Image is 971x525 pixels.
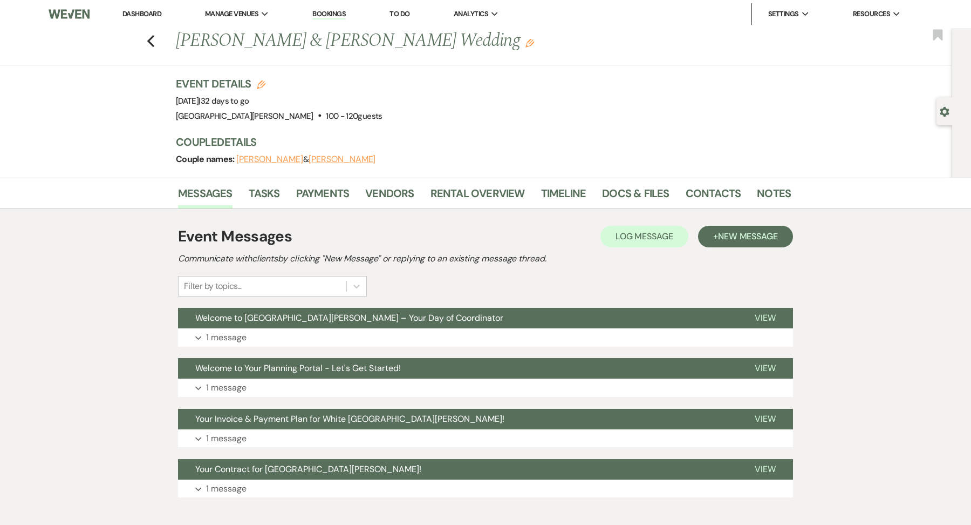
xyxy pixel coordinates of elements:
button: View [737,308,793,328]
button: Welcome to [GEOGRAPHIC_DATA][PERSON_NAME] – Your Day of Coordinator [178,308,737,328]
h3: Event Details [176,76,382,91]
p: 1 message [206,432,247,446]
img: Weven Logo [49,3,90,25]
a: Payments [296,185,350,208]
button: 1 message [178,328,793,347]
span: Couple names: [176,153,236,165]
span: 100 - 120 guests [326,111,382,122]
span: Manage Venues [205,9,258,19]
h1: Event Messages [178,225,292,248]
span: [GEOGRAPHIC_DATA][PERSON_NAME] [176,111,313,122]
h3: Couple Details [176,134,780,150]
a: Tasks [249,185,280,208]
span: 32 days to go [201,96,249,106]
button: Welcome to Your Planning Portal - Let's Get Started! [178,358,737,379]
button: [PERSON_NAME] [309,155,375,164]
span: Settings [768,9,799,19]
span: Welcome to Your Planning Portal - Let's Get Started! [195,362,401,374]
span: Welcome to [GEOGRAPHIC_DATA][PERSON_NAME] – Your Day of Coordinator [195,312,503,324]
p: 1 message [206,331,247,345]
button: Edit [525,38,534,48]
p: 1 message [206,381,247,395]
button: +New Message [698,226,793,247]
h2: Communicate with clients by clicking "New Message" or replying to an existing message thread. [178,252,793,265]
div: Filter by topics... [184,280,242,293]
a: Notes [757,185,791,208]
button: Log Message [600,226,688,247]
a: To Do [389,9,409,18]
a: Messages [178,185,233,208]
a: Docs & Files [602,185,669,208]
span: New Message [718,231,778,242]
button: View [737,409,793,429]
span: Analytics [454,9,488,19]
span: View [755,312,776,324]
h1: [PERSON_NAME] & [PERSON_NAME] Wedding [176,28,659,54]
span: View [755,362,776,374]
button: Open lead details [940,106,949,116]
span: Resources [853,9,890,19]
button: 1 message [178,379,793,397]
button: Your Invoice & Payment Plan for White [GEOGRAPHIC_DATA][PERSON_NAME]! [178,409,737,429]
p: 1 message [206,482,247,496]
a: Bookings [312,9,346,19]
a: Timeline [541,185,586,208]
span: & [236,154,375,165]
button: View [737,358,793,379]
span: View [755,413,776,425]
span: View [755,463,776,475]
button: View [737,459,793,480]
a: Vendors [365,185,414,208]
a: Dashboard [122,9,161,18]
button: [PERSON_NAME] [236,155,303,164]
span: Log Message [616,231,673,242]
button: 1 message [178,480,793,498]
a: Rental Overview [430,185,525,208]
span: Your Invoice & Payment Plan for White [GEOGRAPHIC_DATA][PERSON_NAME]! [195,413,504,425]
button: Your Contract for [GEOGRAPHIC_DATA][PERSON_NAME]! [178,459,737,480]
span: | [199,96,249,106]
span: Your Contract for [GEOGRAPHIC_DATA][PERSON_NAME]! [195,463,421,475]
a: Contacts [686,185,741,208]
span: [DATE] [176,96,249,106]
button: 1 message [178,429,793,448]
